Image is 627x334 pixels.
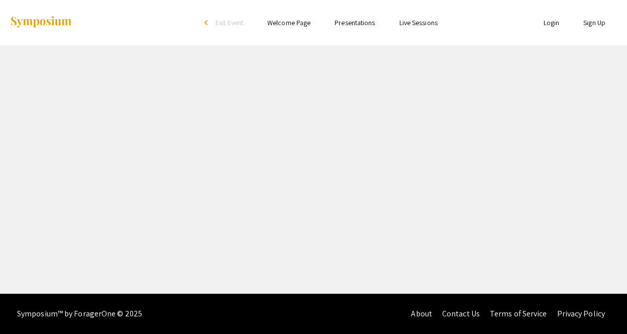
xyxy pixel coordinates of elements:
div: arrow_back_ios [204,20,211,26]
a: Privacy Policy [557,308,605,319]
a: Welcome Page [267,18,310,27]
a: Login [544,18,560,27]
a: Contact Us [442,308,480,319]
img: Symposium by ForagerOne [10,16,72,29]
a: Terms of Service [490,308,547,319]
a: About [411,308,432,319]
span: Exit Event [216,18,243,27]
a: Presentations [335,18,375,27]
div: Symposium™ by ForagerOne © 2025 [17,294,142,334]
a: Live Sessions [399,18,438,27]
a: Sign Up [583,18,605,27]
